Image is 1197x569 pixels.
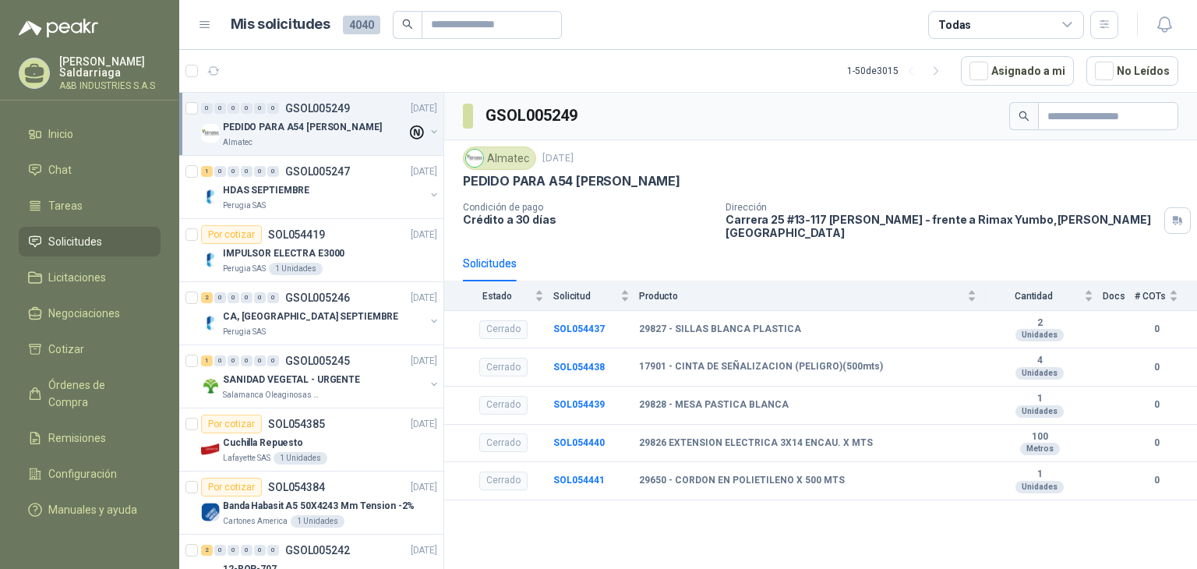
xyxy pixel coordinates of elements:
p: Perugia SAS [223,263,266,275]
div: 0 [214,355,226,366]
p: Perugia SAS [223,326,266,338]
span: Configuración [48,465,117,482]
span: 4040 [343,16,380,34]
a: Solicitudes [19,227,161,256]
div: 0 [228,166,239,177]
div: 0 [254,103,266,114]
div: Unidades [1015,481,1064,493]
p: Cuchilla Repuesto [223,436,303,451]
span: Solicitud [553,291,617,302]
div: 0 [241,103,252,114]
span: Producto [639,291,964,302]
h1: Mis solicitudes [231,13,330,36]
img: Logo peakr [19,19,98,37]
b: SOL054437 [553,323,605,334]
div: 0 [214,292,226,303]
p: HDAS SEPTIEMBRE [223,183,309,198]
a: 1 0 0 0 0 0 GSOL005245[DATE] Company LogoSANIDAD VEGETAL - URGENTESalamanca Oleaginosas SAS [201,352,440,401]
a: SOL054439 [553,399,605,410]
span: search [402,19,413,30]
div: 1 Unidades [269,263,323,275]
span: Negociaciones [48,305,120,322]
span: # COTs [1135,291,1166,302]
div: 0 [267,166,279,177]
img: Company Logo [201,376,220,395]
p: SANIDAD VEGETAL - URGENTE [223,373,360,387]
div: 0 [267,545,279,556]
th: Docs [1103,281,1135,310]
a: SOL054440 [553,437,605,448]
div: 1 [201,355,213,366]
a: SOL054438 [553,362,605,373]
b: 0 [1135,322,1178,337]
b: 100 [986,431,1093,444]
p: SOL054385 [268,419,325,429]
b: SOL054441 [553,475,605,486]
p: [DATE] [411,417,437,432]
div: Unidades [1015,367,1064,380]
a: Licitaciones [19,263,161,292]
h3: GSOL005249 [486,104,580,128]
div: 0 [214,103,226,114]
p: Almatec [223,136,252,149]
p: GSOL005249 [285,103,350,114]
th: Estado [444,281,553,310]
span: Inicio [48,125,73,143]
div: Cerrado [479,320,528,339]
p: GSOL005246 [285,292,350,303]
div: 0 [228,103,239,114]
th: Cantidad [986,281,1103,310]
div: 0 [254,545,266,556]
a: Inicio [19,119,161,149]
div: 0 [228,292,239,303]
p: Salamanca Oleaginosas SAS [223,389,321,401]
div: 0 [214,545,226,556]
b: 0 [1135,473,1178,488]
a: Configuración [19,459,161,489]
a: Chat [19,155,161,185]
div: Unidades [1015,405,1064,418]
b: 29650 - CORDON EN POLIETILENO X 500 MTS [639,475,845,487]
span: Licitaciones [48,269,106,286]
a: Por cotizarSOL054384[DATE] Company LogoBanda Habasit A5 50X4243 Mm Tension -2%Cartones America1 U... [179,472,443,535]
div: 1 [201,166,213,177]
span: Cantidad [986,291,1081,302]
p: Dirección [726,202,1158,213]
span: Cotizar [48,341,84,358]
b: 29827 - SILLAS BLANCA PLASTICA [639,323,801,336]
span: Remisiones [48,429,106,447]
span: Chat [48,161,72,178]
div: 1 Unidades [291,515,344,528]
b: 29828 - MESA PASTICA BLANCA [639,399,789,412]
p: PEDIDO PARA A54 [PERSON_NAME] [223,120,382,135]
p: [DATE] [411,354,437,369]
b: 0 [1135,398,1178,412]
p: IMPULSOR ELECTRA E3000 [223,246,344,261]
a: Cotizar [19,334,161,364]
th: Solicitud [553,281,639,310]
p: [DATE] [411,291,437,306]
img: Company Logo [201,124,220,143]
b: 17901 - CINTA DE SEÑALIZACION (PELIGRO)(500mts) [639,361,883,373]
span: Tareas [48,197,83,214]
div: 1 Unidades [274,452,327,465]
div: 0 [254,166,266,177]
button: No Leídos [1086,56,1178,86]
b: 0 [1135,436,1178,451]
p: Carrera 25 #13-117 [PERSON_NAME] - frente a Rimax Yumbo , [PERSON_NAME][GEOGRAPHIC_DATA] [726,213,1158,239]
a: 0 0 0 0 0 0 GSOL005249[DATE] Company LogoPEDIDO PARA A54 [PERSON_NAME]Almatec [201,99,440,149]
b: 0 [1135,360,1178,375]
p: CA, [GEOGRAPHIC_DATA] SEPTIEMBRE [223,309,398,324]
span: search [1019,111,1029,122]
div: 0 [228,545,239,556]
a: Negociaciones [19,299,161,328]
div: 0 [241,355,252,366]
p: SOL054419 [268,229,325,240]
div: Todas [938,16,971,34]
b: 1 [986,393,1093,405]
div: Por cotizar [201,225,262,244]
button: Asignado a mi [961,56,1074,86]
img: Company Logo [201,250,220,269]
